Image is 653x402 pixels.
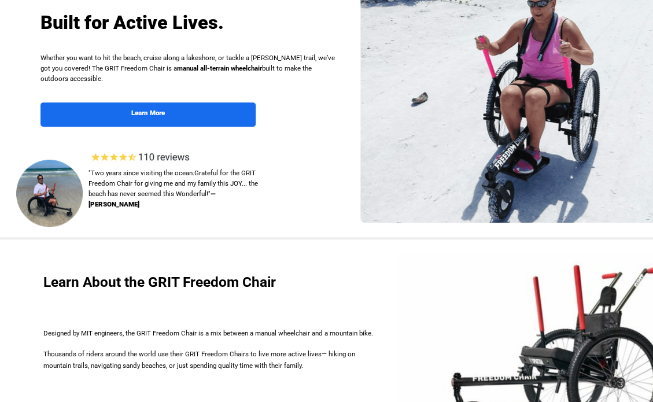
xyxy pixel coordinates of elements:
span: Learn About the GRIT Freedom Chair [43,274,276,290]
strong: manual all-terrain wheelchair [177,64,262,72]
a: Learn More [40,102,256,127]
img: Beach Wheelchair in water [16,160,83,227]
span: Whether you want to hit the beach, cruise along a lakeshore, or tackle a [PERSON_NAME] trail, we’... [40,54,335,83]
span: Two years since visiting the ocean. [91,169,194,177]
span: " G he beach has never seemed this Wonderful!" [88,169,258,198]
input: Get more information [41,279,141,301]
span: Built for Active Lives. [40,12,224,34]
span: Designed by MIT engineers, the GRIT Freedom Chair is a mix between a manual wheelchair and a moun... [43,329,373,337]
span: Thousands of riders around the world use their GRIT Freedom Chairs to live more active lives— hik... [43,350,355,370]
strong: Learn More [131,109,165,117]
